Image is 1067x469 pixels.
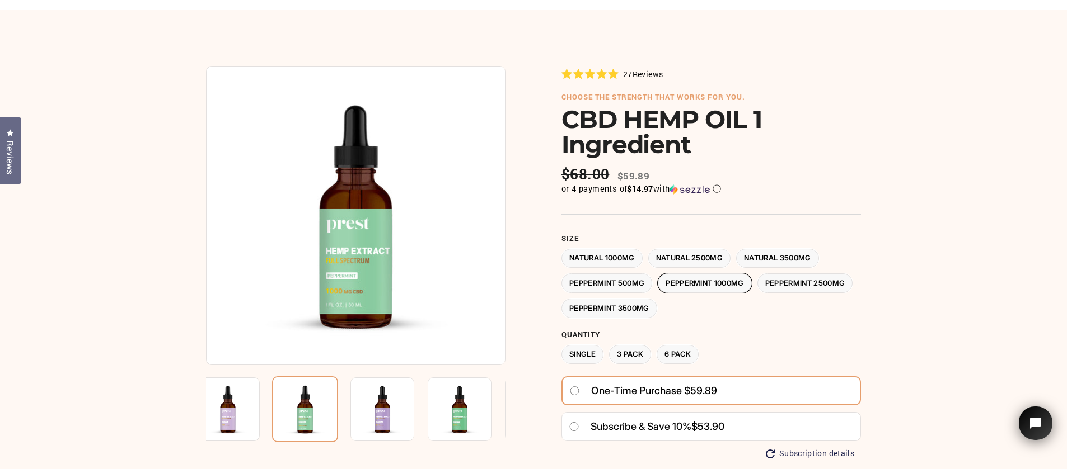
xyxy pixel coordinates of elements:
[658,273,752,293] label: Peppermint 1000MG
[569,386,580,395] input: One-time purchase $59.89
[561,273,652,293] label: Peppermint 500MG
[609,345,651,364] label: 3 Pack
[3,140,17,175] span: Reviews
[657,345,699,364] label: 6 Pack
[691,420,724,432] span: $53.90
[561,299,657,318] label: Peppermint 3500MG
[272,376,338,442] img: CBD HEMP OIL 1 Ingredient
[623,69,633,79] span: 27
[428,377,492,441] img: CBD HEMP OIL 1 Ingredient
[561,234,861,243] label: Size
[206,66,506,365] img: CBD HEMP OIL 1 Ingredient
[561,165,612,183] span: $68.00
[561,183,861,195] div: or 4 payments of with
[648,249,731,268] label: Natural 2500MG
[779,449,854,458] span: Subscription details
[569,422,579,431] input: Subscribe & save 10%$53.90
[561,345,603,364] label: Single
[633,69,663,79] span: Reviews
[670,184,710,195] img: Sezzle
[627,183,653,194] span: $14.97
[561,107,861,157] h1: CBD HEMP OIL 1 Ingredient
[196,377,260,441] img: CBD HEMP OIL 1 Ingredient
[505,377,569,441] img: CBD HEMP OIL 1 Ingredient
[617,169,649,182] span: $59.89
[736,249,819,268] label: Natural 3500MG
[766,449,854,458] button: Subscription details
[561,93,861,102] h6: choose the strength that works for you.
[561,68,663,80] div: 27Reviews
[591,420,691,432] span: Subscribe & save 10%
[561,330,861,339] label: Quantity
[757,273,853,293] label: Peppermint 2500MG
[561,249,643,268] label: Natural 1000MG
[561,183,861,195] div: or 4 payments of$14.97withSezzle Click to learn more about Sezzle
[591,381,717,401] span: One-time purchase $59.89
[1004,391,1067,469] iframe: Tidio Chat
[350,377,414,441] img: CBD HEMP OIL 1 Ingredient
